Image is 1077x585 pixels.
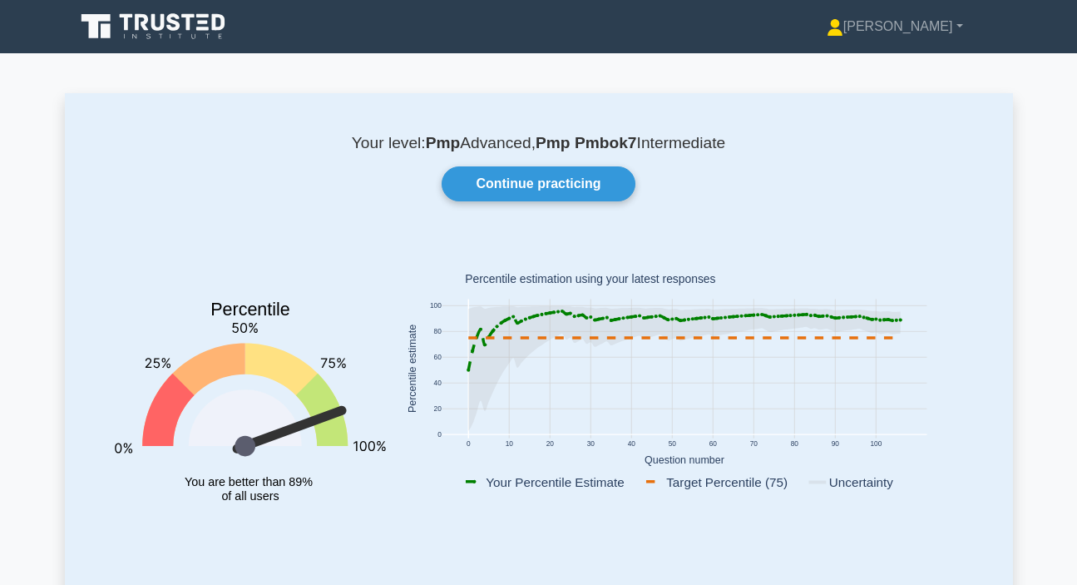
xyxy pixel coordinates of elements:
[442,166,635,201] a: Continue practicing
[645,454,724,466] text: Question number
[433,405,442,414] text: 20
[105,133,973,153] p: Your level: Advanced, Intermediate
[433,354,442,362] text: 60
[627,439,635,448] text: 40
[586,439,595,448] text: 30
[749,439,758,448] text: 70
[466,439,470,448] text: 0
[831,439,839,448] text: 90
[407,325,418,413] text: Percentile estimate
[465,273,715,286] text: Percentile estimation using your latest responses
[437,431,442,439] text: 0
[433,328,442,336] text: 80
[505,439,513,448] text: 10
[870,439,882,448] text: 100
[709,439,717,448] text: 60
[787,10,1003,43] a: [PERSON_NAME]
[546,439,554,448] text: 20
[426,134,461,151] b: Pmp
[536,134,637,151] b: Pmp Pmbok7
[185,475,313,488] tspan: You are better than 89%
[221,490,279,503] tspan: of all users
[668,439,676,448] text: 50
[210,300,290,320] text: Percentile
[790,439,798,448] text: 80
[433,379,442,388] text: 40
[429,302,441,310] text: 100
